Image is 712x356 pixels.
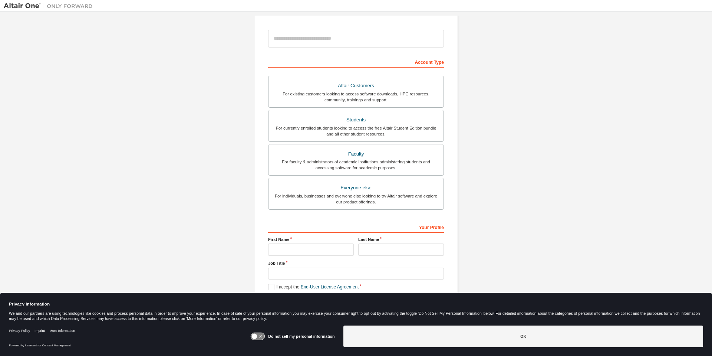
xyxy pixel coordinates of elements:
[268,284,359,290] label: I accept the
[273,115,439,125] div: Students
[273,193,439,205] div: For individuals, businesses and everyone else looking to try Altair software and explore our prod...
[268,221,444,233] div: Your Profile
[268,236,354,242] label: First Name
[268,260,444,266] label: Job Title
[273,149,439,159] div: Faculty
[273,81,439,91] div: Altair Customers
[273,159,439,171] div: For faculty & administrators of academic institutions administering students and accessing softwa...
[273,125,439,137] div: For currently enrolled students looking to access the free Altair Student Edition bundle and all ...
[273,183,439,193] div: Everyone else
[273,91,439,103] div: For existing customers looking to access software downloads, HPC resources, community, trainings ...
[268,56,444,68] div: Account Type
[4,2,96,10] img: Altair One
[301,284,359,290] a: End-User License Agreement
[358,236,444,242] label: Last Name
